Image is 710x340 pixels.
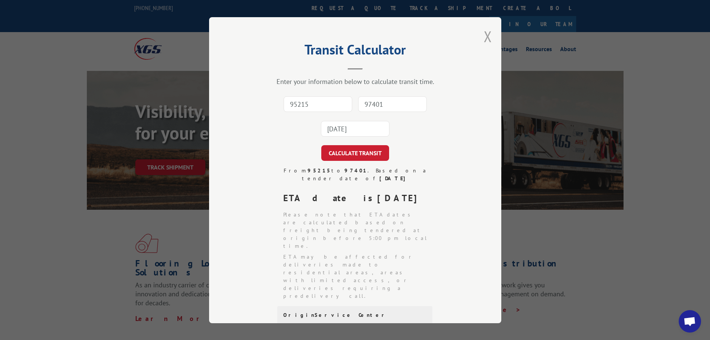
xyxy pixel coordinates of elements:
strong: 95215 [307,167,331,174]
strong: 97401 [344,167,367,174]
h2: Transit Calculator [246,44,464,59]
div: From to . Based on a tender date of [277,167,433,183]
input: Dest. Zip [358,96,427,112]
div: Enter your information below to calculate transit time. [246,77,464,86]
strong: [DATE] [377,192,423,204]
li: Please note that ETA dates are calculated based on freight being tendered at origin before 5:00 p... [283,211,433,250]
input: Origin Zip [284,96,352,112]
li: ETA may be affected for deliveries made to residential areas, areas with limited access, or deliv... [283,253,433,300]
input: Tender Date [321,121,389,137]
div: ETA date is [283,191,433,205]
div: Origin Service Center [283,312,426,318]
button: Close modal [484,26,492,46]
strong: [DATE] [379,175,408,182]
button: CALCULATE TRANSIT [321,145,389,161]
div: Open chat [679,310,701,333]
